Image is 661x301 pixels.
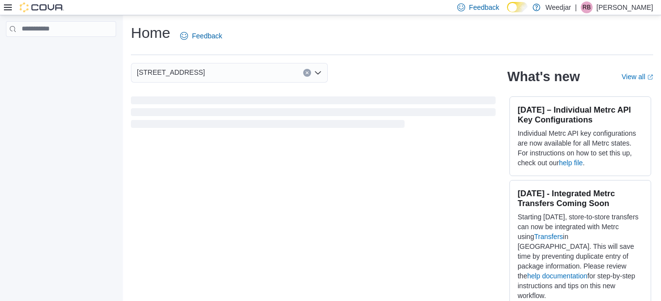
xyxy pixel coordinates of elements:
[518,105,643,124] h3: [DATE] – Individual Metrc API Key Configurations
[131,23,170,43] h1: Home
[647,74,653,80] svg: External link
[20,2,64,12] img: Cova
[527,272,587,280] a: help documentation
[176,26,226,46] a: Feedback
[583,1,591,13] span: RB
[597,1,653,13] p: [PERSON_NAME]
[518,128,643,168] p: Individual Metrc API key configurations are now available for all Metrc states. For instructions ...
[314,69,322,77] button: Open list of options
[6,39,116,62] nav: Complex example
[575,1,577,13] p: |
[534,233,563,241] a: Transfers
[545,1,571,13] p: Weedjar
[622,73,653,81] a: View allExternal link
[581,1,593,13] div: Rose Bourgault
[559,159,583,167] a: help file
[518,188,643,208] h3: [DATE] - Integrated Metrc Transfers Coming Soon
[192,31,222,41] span: Feedback
[507,2,528,12] input: Dark Mode
[518,212,643,301] p: Starting [DATE], store-to-store transfers can now be integrated with Metrc using in [GEOGRAPHIC_D...
[507,69,580,85] h2: What's new
[469,2,499,12] span: Feedback
[137,66,205,78] span: [STREET_ADDRESS]
[131,98,496,130] span: Loading
[303,69,311,77] button: Clear input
